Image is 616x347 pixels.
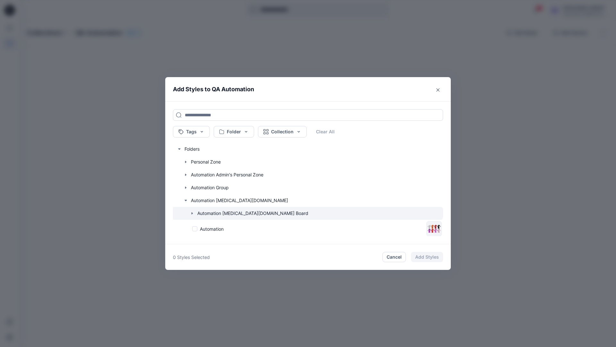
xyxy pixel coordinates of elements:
[382,252,406,262] button: Cancel
[433,85,443,95] button: Close
[258,126,307,138] button: Collection
[165,77,451,101] header: Add Styles to QA Automation
[200,226,224,232] p: Automation
[173,254,210,261] p: 0 Styles Selected
[173,126,210,138] button: Tags
[214,126,254,138] button: Folder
